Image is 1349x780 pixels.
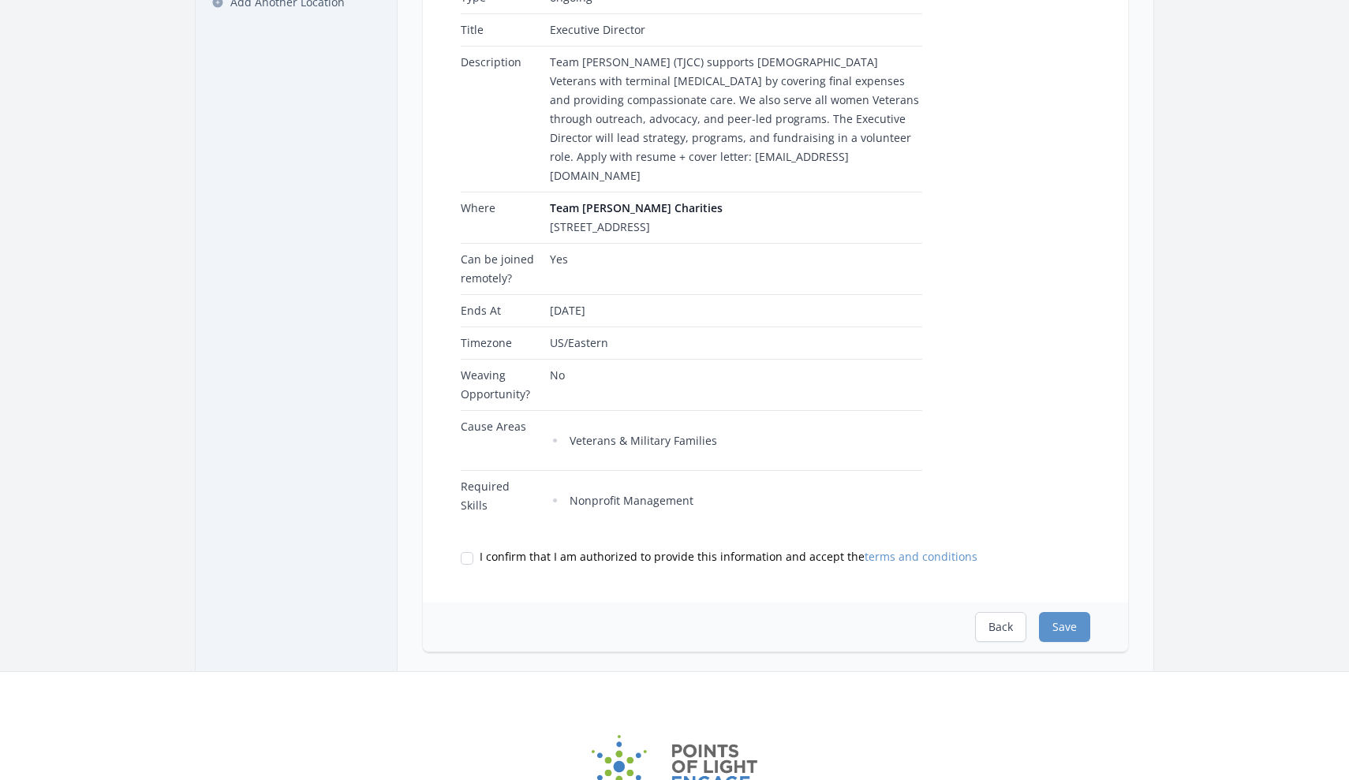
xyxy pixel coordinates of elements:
[461,552,473,565] input: I confirm that I am authorized to provide this information and accept theterms and conditions
[461,411,544,471] td: Cause Areas
[461,244,544,295] td: Can be joined remotely?
[461,47,544,192] td: Description
[550,491,922,510] li: Nonprofit Management
[550,431,922,450] li: Veterans & Military Families
[544,295,922,327] td: [DATE]
[461,192,544,244] td: Where
[544,327,922,360] td: US/Eastern
[865,549,977,564] a: terms and conditions
[461,360,544,411] td: Weaving Opportunity?
[461,327,544,360] td: Timezone
[544,14,922,47] td: Executive Director
[544,360,922,411] td: No
[461,14,544,47] td: Title
[480,549,977,565] span: I confirm that I am authorized to provide this information and accept the
[461,471,544,531] td: Required Skills
[1039,612,1090,642] button: Save
[461,295,544,327] td: Ends At
[550,200,723,215] strong: Team [PERSON_NAME] Charities
[975,612,1026,642] button: Back
[544,244,922,295] td: Yes
[544,192,922,244] td: [STREET_ADDRESS]
[544,47,922,192] td: Team [PERSON_NAME] (TJCC) supports [DEMOGRAPHIC_DATA] Veterans with terminal [MEDICAL_DATA] by co...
